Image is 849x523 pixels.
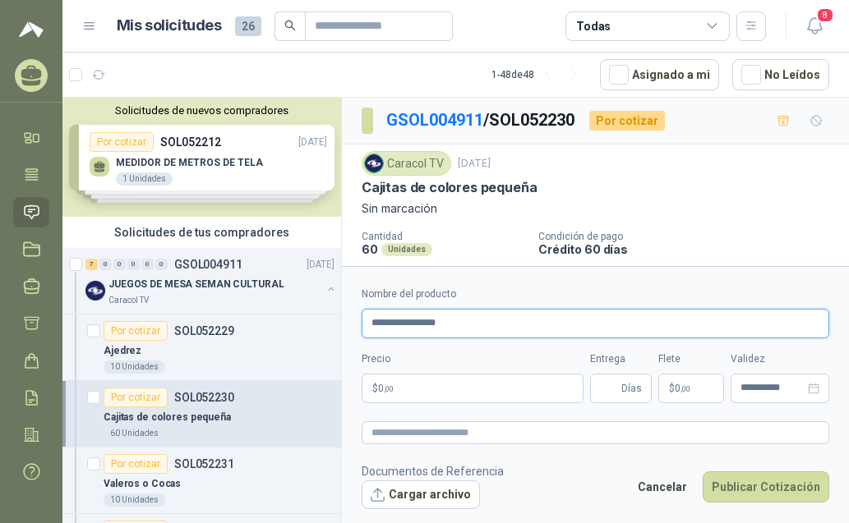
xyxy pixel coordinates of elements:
p: [DATE] [458,156,491,172]
p: [DATE] [307,257,335,273]
p: SOL052231 [174,458,234,470]
div: 7 [85,259,98,270]
span: Días [621,374,642,402]
img: Company Logo [85,281,105,300]
button: Asignado a mi [600,59,719,90]
button: Cancelar [629,471,696,502]
div: Caracol TV [362,151,451,176]
p: $0,00 [362,374,584,403]
a: Por cotizarSOL052230Cajitas de colores pequeña60 Unidades [62,381,341,447]
p: Crédito 60 días [538,242,842,256]
span: 8 [816,7,834,23]
img: Logo peakr [19,20,44,39]
span: ,00 [384,384,394,393]
p: Cajitas de colores pequeña [362,179,537,196]
div: 10 Unidades [104,493,165,507]
div: Todas [576,17,611,35]
label: Validez [731,351,829,367]
div: Por cotizar [104,454,168,474]
p: SOL052230 [174,392,234,403]
span: ,00 [681,384,690,393]
div: 60 Unidades [104,427,165,440]
p: Cantidad [362,231,525,242]
div: Unidades [381,243,432,256]
p: Documentos de Referencia [362,462,504,480]
div: 0 [141,259,154,270]
span: 26 [235,16,261,36]
span: search [284,20,296,31]
button: No Leídos [732,59,829,90]
div: 0 [127,259,140,270]
p: GSOL004911 [174,259,242,270]
div: Por cotizar [104,388,168,407]
label: Precio [362,351,584,367]
p: / SOL052230 [386,108,576,133]
span: 0 [675,383,690,393]
a: Por cotizarSOL052231Valeros o Cocas10 Unidades [62,447,341,514]
label: Nombre del producto [362,287,829,302]
h1: Mis solicitudes [117,14,222,38]
a: Por cotizarSOL052229Ajedrez10 Unidades [62,314,341,381]
a: 7 0 0 0 0 0 GSOL004911[DATE] Company LogoJUEGOS DE MESA SEMAN CULTURALCaracol TV [85,255,338,307]
button: 8 [800,11,829,41]
button: Cargar archivo [362,480,480,510]
div: 10 Unidades [104,360,165,374]
div: Solicitudes de nuevos compradoresPor cotizarSOL052212[DATE] MEDIDOR DE METROS DE TELA1 UnidadesPo... [62,98,341,217]
p: Ajedrez [104,343,141,359]
p: Sin marcación [362,200,829,218]
div: 0 [99,259,112,270]
div: 1 - 48 de 48 [491,62,587,88]
p: Valeros o Cocas [104,476,181,492]
p: JUEGOS DE MESA SEMAN CULTURAL [108,277,284,292]
div: 0 [155,259,168,270]
div: Por cotizar [104,321,168,341]
p: $ 0,00 [658,374,724,403]
p: Cajitas de colores pequeña [104,410,231,425]
p: Condición de pago [538,231,842,242]
p: SOL052229 [174,325,234,337]
img: Company Logo [365,154,383,172]
button: Solicitudes de nuevos compradores [69,104,335,117]
div: Por cotizar [589,111,665,131]
label: Entrega [590,351,652,367]
label: Flete [658,351,724,367]
span: 0 [378,383,394,393]
div: 0 [113,259,126,270]
span: $ [669,383,675,393]
div: Solicitudes de tus compradores [62,217,341,248]
a: GSOL004911 [386,110,483,130]
p: 60 [362,242,378,256]
button: Publicar Cotización [703,471,829,502]
p: Caracol TV [108,294,149,307]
